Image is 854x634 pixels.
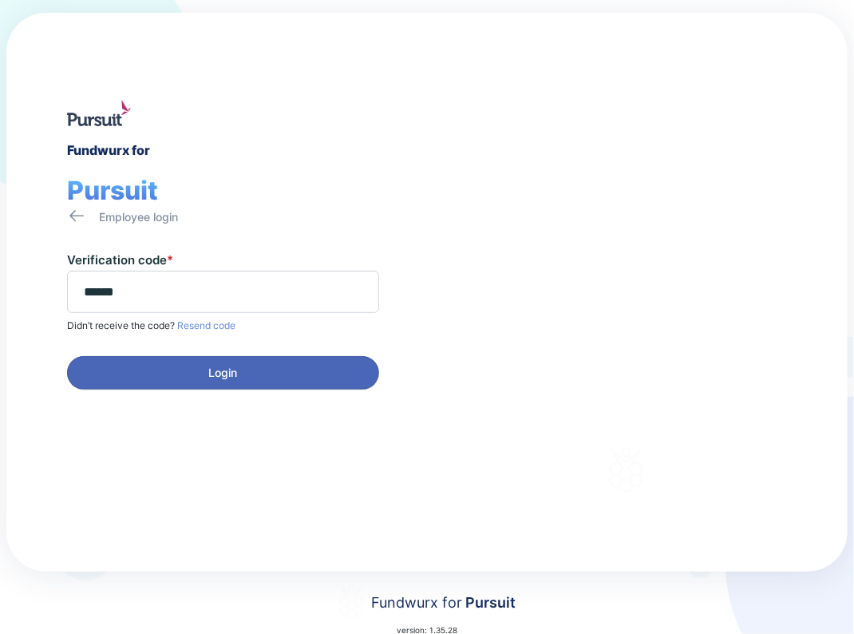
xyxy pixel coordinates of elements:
div: Fundwurx for [67,139,150,162]
div: Welcome to [490,224,615,239]
button: Login [67,356,379,390]
div: Thank you for choosing Fundwurx as your partner in driving positive social impact! [490,316,762,361]
div: Employee login [99,208,178,227]
span: Didn’t receive the code? [67,319,175,331]
span: Login [209,365,238,381]
div: Fundwurx [490,245,674,283]
span: Resend code [175,319,235,331]
img: logo.jpg [67,101,131,126]
div: Fundwurx for [371,592,516,614]
span: Pursuit [67,175,158,206]
span: Pursuit [462,594,516,611]
label: Verification code [67,252,173,267]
